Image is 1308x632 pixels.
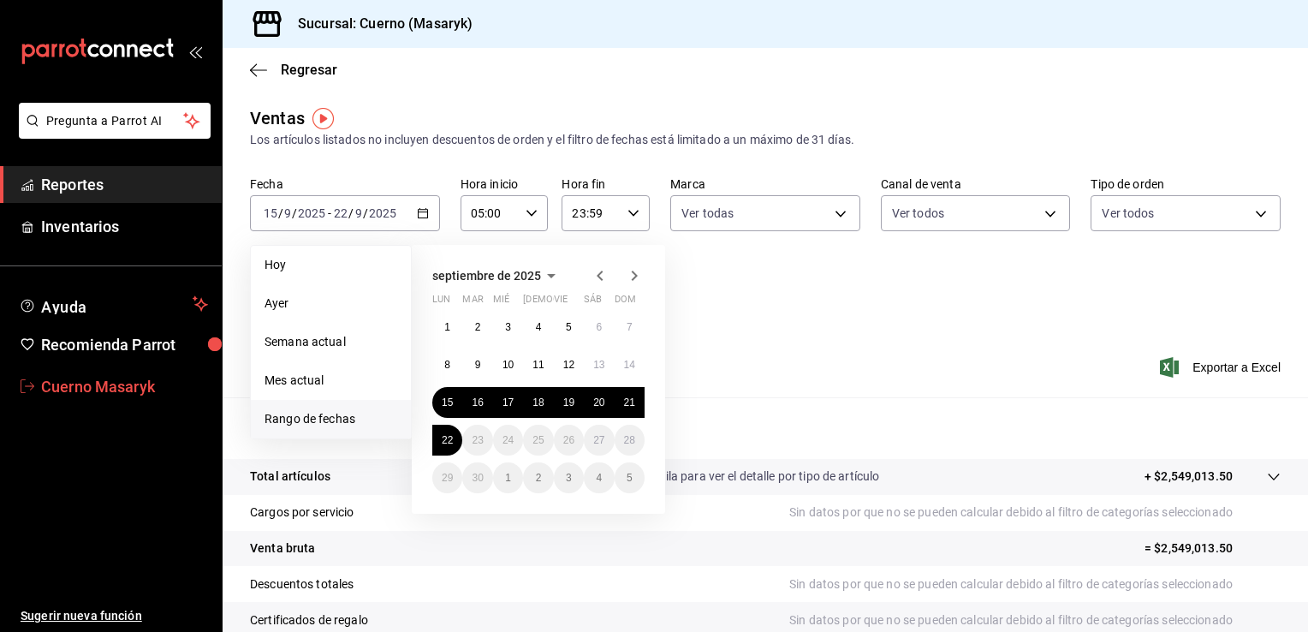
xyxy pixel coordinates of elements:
[1091,178,1281,190] label: Tipo de orden
[250,131,1281,149] div: Los artículos listados no incluyen descuentos de orden y el filtro de fechas está limitado a un m...
[348,206,354,220] span: /
[462,294,483,312] abbr: martes
[250,468,330,486] p: Total artículos
[363,206,368,220] span: /
[554,387,584,418] button: 19 de septiembre de 2025
[789,504,1281,522] p: Sin datos por que no se pueden calcular debido al filtro de categorías seleccionado
[368,206,397,220] input: ----
[472,396,483,408] abbr: 16 de septiembre de 2025
[292,206,297,220] span: /
[584,349,614,380] button: 13 de septiembre de 2025
[563,434,574,446] abbr: 26 de septiembre de 2025
[41,215,208,238] span: Inventarios
[462,312,492,343] button: 2 de septiembre de 2025
[1144,468,1233,486] p: + $2,549,013.50
[21,607,208,625] span: Sugerir nueva función
[250,105,305,131] div: Ventas
[596,472,602,484] abbr: 4 de octubre de 2025
[432,349,462,380] button: 8 de septiembre de 2025
[554,312,584,343] button: 5 de septiembre de 2025
[354,206,363,220] input: --
[41,173,208,196] span: Reportes
[432,265,562,286] button: septiembre de 2025
[523,312,553,343] button: 4 de septiembre de 2025
[278,206,283,220] span: /
[1144,540,1281,557] p: = $2,549,013.50
[523,349,553,380] button: 11 de septiembre de 2025
[462,387,492,418] button: 16 de septiembre de 2025
[265,333,397,351] span: Semana actual
[19,103,211,139] button: Pregunta a Parrot AI
[265,410,397,428] span: Rango de fechas
[462,349,492,380] button: 9 de septiembre de 2025
[41,375,208,398] span: Cuerno Masaryk
[584,312,614,343] button: 6 de septiembre de 2025
[532,359,544,371] abbr: 11 de septiembre de 2025
[566,321,572,333] abbr: 5 de septiembre de 2025
[627,472,633,484] abbr: 5 de octubre de 2025
[442,434,453,446] abbr: 22 de septiembre de 2025
[584,462,614,493] button: 4 de octubre de 2025
[554,294,568,312] abbr: viernes
[46,112,184,130] span: Pregunta a Parrot AI
[615,425,645,456] button: 28 de septiembre de 2025
[554,349,584,380] button: 12 de septiembre de 2025
[265,256,397,274] span: Hoy
[250,575,354,593] p: Descuentos totales
[493,312,523,343] button: 3 de septiembre de 2025
[188,45,202,58] button: open_drawer_menu
[263,206,278,220] input: --
[250,504,354,522] p: Cargos por servicio
[523,294,624,312] abbr: jueves
[563,359,574,371] abbr: 12 de septiembre de 2025
[523,425,553,456] button: 25 de septiembre de 2025
[532,434,544,446] abbr: 25 de septiembre de 2025
[624,359,635,371] abbr: 14 de septiembre de 2025
[670,178,860,190] label: Marca
[472,434,483,446] abbr: 23 de septiembre de 2025
[593,434,604,446] abbr: 27 de septiembre de 2025
[312,108,334,129] button: Tooltip marker
[596,468,880,486] p: Da clic en la fila para ver el detalle por tipo de artículo
[593,359,604,371] abbr: 13 de septiembre de 2025
[789,575,1281,593] p: Sin datos por que no se pueden calcular debido al filtro de categorías seleccionado
[472,472,483,484] abbr: 30 de septiembre de 2025
[265,295,397,313] span: Ayer
[627,321,633,333] abbr: 7 de septiembre de 2025
[615,387,645,418] button: 21 de septiembre de 2025
[493,462,523,493] button: 1 de octubre de 2025
[523,387,553,418] button: 18 de septiembre de 2025
[333,206,348,220] input: --
[432,269,541,283] span: septiembre de 2025
[442,472,453,484] abbr: 29 de septiembre de 2025
[432,425,462,456] button: 22 de septiembre de 2025
[493,425,523,456] button: 24 de septiembre de 2025
[328,206,331,220] span: -
[502,434,514,446] abbr: 24 de septiembre de 2025
[442,396,453,408] abbr: 15 de septiembre de 2025
[615,294,636,312] abbr: domingo
[444,321,450,333] abbr: 1 de septiembre de 2025
[562,178,650,190] label: Hora fin
[493,387,523,418] button: 17 de septiembre de 2025
[584,425,614,456] button: 27 de septiembre de 2025
[297,206,326,220] input: ----
[505,321,511,333] abbr: 3 de septiembre de 2025
[502,359,514,371] abbr: 10 de septiembre de 2025
[1163,357,1281,378] button: Exportar a Excel
[624,434,635,446] abbr: 28 de septiembre de 2025
[283,206,292,220] input: --
[624,396,635,408] abbr: 21 de septiembre de 2025
[523,462,553,493] button: 2 de octubre de 2025
[444,359,450,371] abbr: 8 de septiembre de 2025
[250,62,337,78] button: Regresar
[250,611,368,629] p: Certificados de regalo
[615,462,645,493] button: 5 de octubre de 2025
[12,124,211,142] a: Pregunta a Parrot AI
[554,462,584,493] button: 3 de octubre de 2025
[475,321,481,333] abbr: 2 de septiembre de 2025
[536,321,542,333] abbr: 4 de septiembre de 2025
[493,349,523,380] button: 10 de septiembre de 2025
[41,294,186,314] span: Ayuda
